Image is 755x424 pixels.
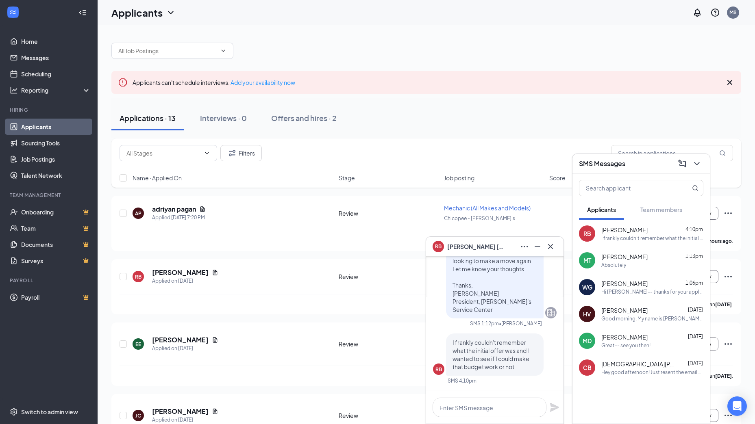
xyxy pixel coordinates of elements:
span: [DATE] [688,307,703,313]
div: Interviews · 0 [200,113,247,123]
svg: Company [546,308,556,318]
h5: adriyan pagan [152,205,196,214]
div: AP [135,210,141,217]
div: RB [135,273,141,280]
div: Reporting [21,86,91,94]
svg: Document [212,269,218,276]
span: [DATE] [688,360,703,366]
div: JC [135,412,141,419]
h5: [PERSON_NAME] [152,407,209,416]
a: Job Postings [21,151,91,167]
a: Home [21,33,91,50]
div: Hi [PERSON_NAME]-- thanks for your application! Would love to hope on a call to learn a bit more ... [601,288,703,295]
svg: Ellipses [723,208,733,218]
span: Job posting [444,174,474,182]
div: Applied on [DATE] [152,277,218,285]
svg: Error [118,78,128,87]
div: Great-- see you then! [601,342,651,349]
span: [PERSON_NAME] [PERSON_NAME] [447,242,504,251]
h3: SMS Messages [579,159,625,168]
div: Switch to admin view [21,408,78,416]
a: OnboardingCrown [21,204,91,220]
div: Offers and hires · 2 [271,113,337,123]
div: Hey good afternoon! Just resent the email accepting the offer!! [601,369,703,376]
div: Good morning. My name is [PERSON_NAME] and I applied for the auto detailing professional contract... [601,315,703,322]
div: Review [339,340,439,348]
div: MS [729,9,737,16]
svg: Cross [725,78,735,87]
input: Search in applications [611,145,733,161]
svg: Cross [546,242,555,251]
div: CB [583,363,592,372]
div: Review [339,209,439,217]
svg: ChevronDown [692,159,702,169]
a: Messages [21,50,91,66]
span: 1:06pm [685,280,703,286]
div: Open Intercom Messenger [727,396,747,416]
svg: ChevronDown [204,150,210,156]
button: ChevronDown [690,157,703,170]
a: Talent Network [21,167,91,184]
div: I frankly couldn't remember what the initial offer was and I wanted to see if I could make that b... [601,235,703,242]
div: WG [582,283,592,291]
span: Applicants can't schedule interviews. [133,79,295,86]
div: HV [583,310,591,318]
svg: Notifications [692,8,702,17]
div: Team Management [10,192,89,199]
a: PayrollCrown [21,289,91,305]
span: Chicopee - [PERSON_NAME]'s ... [444,215,520,221]
span: [PERSON_NAME] [601,279,648,288]
a: Applicants [21,119,91,135]
div: Review [339,411,439,420]
div: Applications · 13 [120,113,176,123]
button: Minimize [531,240,544,253]
span: [DATE] [688,333,703,340]
b: 4 hours ago [705,238,732,244]
div: Absolutely [601,262,626,268]
svg: Ellipses [723,272,733,281]
span: I frankly couldn't remember what the initial offer was and I wanted to see if I could make that b... [453,339,529,370]
a: Sourcing Tools [21,135,91,151]
button: ComposeMessage [676,157,689,170]
span: [PERSON_NAME] [601,253,648,261]
span: 1:13pm [685,253,703,259]
span: Score [549,174,566,182]
svg: Document [212,408,218,415]
div: RB [583,229,591,238]
svg: Ellipses [723,411,733,420]
svg: MagnifyingGlass [719,150,726,156]
a: SurveysCrown [21,253,91,269]
h1: Applicants [111,6,163,19]
span: Stage [339,174,355,182]
span: • [PERSON_NAME] [499,320,542,327]
button: Filter Filters [220,145,262,161]
svg: ChevronDown [166,8,176,17]
span: Team members [640,206,682,213]
span: 4:10pm [685,226,703,232]
div: MT [583,256,591,264]
button: Cross [544,240,557,253]
svg: Ellipses [520,242,529,251]
input: All Stages [126,149,200,158]
input: Search applicant [579,180,676,196]
svg: Minimize [533,242,542,251]
div: SMS 1:12pm [470,320,499,327]
svg: WorkstreamLogo [9,8,17,16]
span: Applicants [587,206,616,213]
div: Payroll [10,277,89,284]
b: [DATE] [715,373,732,379]
svg: QuestionInfo [710,8,720,17]
input: All Job Postings [118,46,217,55]
h5: [PERSON_NAME] [152,268,209,277]
span: [PERSON_NAME] [601,333,648,341]
svg: Ellipses [723,339,733,349]
div: Review [339,273,439,281]
span: Mechanic (All Makes and Models) [444,204,531,212]
button: Ellipses [518,240,531,253]
svg: MagnifyingGlass [692,185,698,191]
a: Scheduling [21,66,91,82]
div: MD [583,337,592,345]
div: Applied [DATE] 7:20 PM [152,214,206,222]
a: TeamCrown [21,220,91,236]
svg: Filter [227,148,237,158]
